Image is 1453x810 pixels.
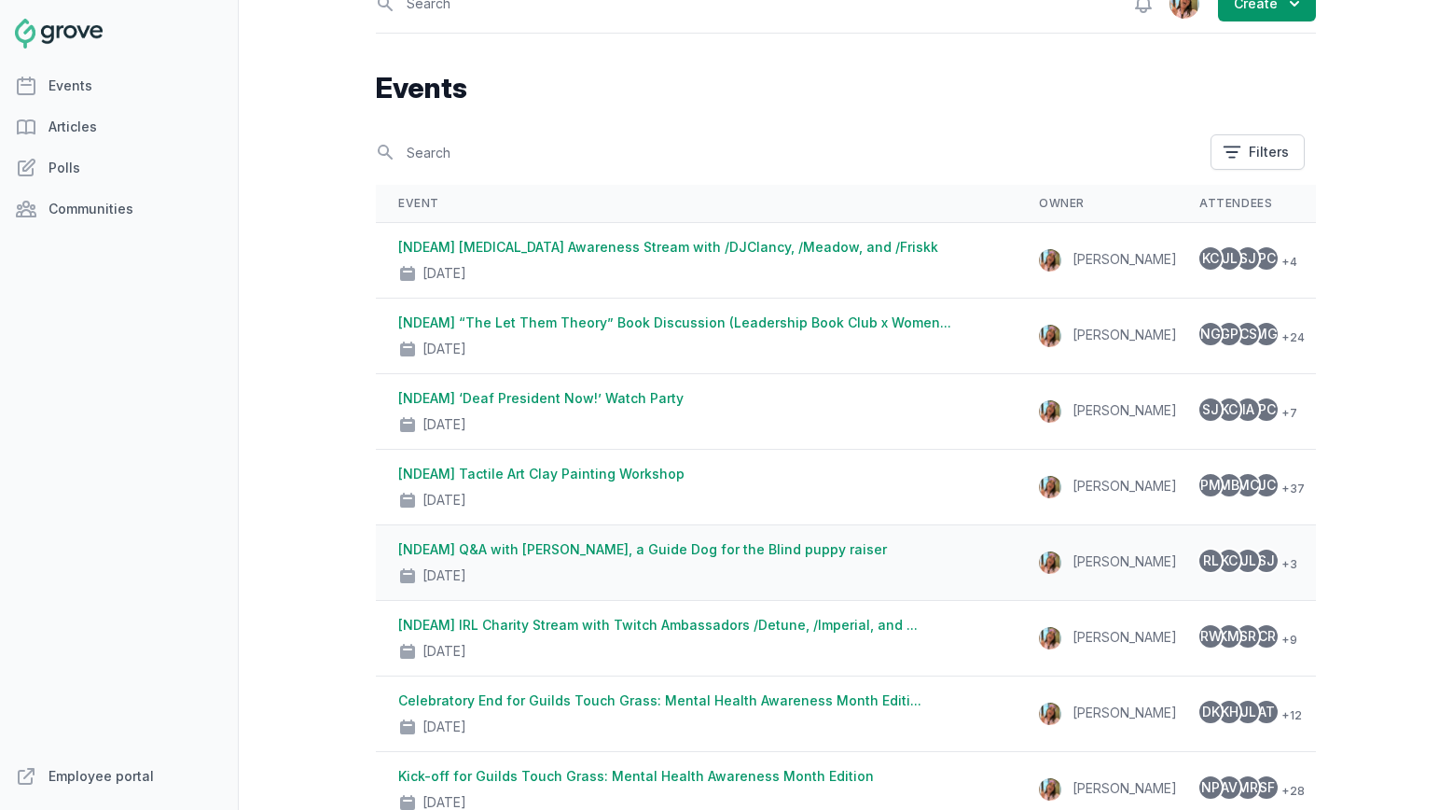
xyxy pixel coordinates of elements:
[422,264,466,283] div: [DATE]
[1274,402,1297,425] span: + 7
[1258,252,1276,265] span: PC
[1202,403,1219,416] span: SJ
[1072,327,1177,342] span: [PERSON_NAME]
[422,491,466,510] div: [DATE]
[1238,781,1258,794] span: MR
[1202,252,1219,265] span: KC
[1258,554,1275,567] span: SJ
[398,768,874,784] a: Kick-off for Guilds Touch Grass: Mental Health Awareness Month Edition
[1258,403,1276,416] span: PC
[1274,553,1297,576] span: + 3
[1220,328,1239,341] span: GP
[1258,705,1275,719] span: AT
[1239,630,1256,643] span: SR
[1072,553,1177,569] span: [PERSON_NAME]
[1221,403,1238,416] span: KC
[1274,705,1302,727] span: + 12
[1072,629,1177,645] span: [PERSON_NAME]
[1201,781,1220,794] span: NP
[398,390,684,406] a: [NDEAM] ‘Deaf President Now!’ Watch Party
[422,718,466,736] div: [DATE]
[1239,252,1256,265] span: SJ
[1203,554,1219,567] span: RL
[1200,328,1221,341] span: NG
[1240,705,1256,719] span: JL
[1259,781,1275,794] span: SF
[422,340,466,358] div: [DATE]
[1177,185,1327,223] th: Attendees
[1017,185,1177,223] th: Owner
[376,71,1316,105] h1: Events
[1258,630,1276,643] span: CR
[15,19,103,49] img: Grove
[376,185,1017,223] th: Event
[1072,402,1177,418] span: [PERSON_NAME]
[1255,328,1278,341] span: MG
[398,314,951,330] a: [NDEAM] “The Let Them Theory” Book Discussion (Leadership Book Club x Women...
[398,541,887,557] a: [NDEAM] Q&A with [PERSON_NAME], a Guide Dog for the Blind puppy raiser
[398,617,918,633] a: [NDEAM] IRL Charity Stream with Twitch Ambassadors /Detune, /Imperial, and ...
[1274,478,1305,500] span: + 37
[422,415,466,434] div: [DATE]
[1200,630,1222,643] span: RW
[1274,780,1305,803] span: + 28
[1222,252,1238,265] span: JL
[1274,629,1297,651] span: + 9
[1211,134,1305,170] button: Filters
[1221,554,1238,567] span: KC
[1200,479,1221,492] span: PM
[376,136,1199,169] input: Search
[1274,327,1305,349] span: + 24
[1221,781,1238,794] span: AV
[422,642,466,661] div: [DATE]
[398,239,938,255] a: [NDEAM] [MEDICAL_DATA] Awareness Stream with /DJClancy, /Meadow, and /Friskk
[1238,479,1259,492] span: MC
[1202,705,1220,719] span: DK
[1240,554,1256,567] span: JL
[1221,705,1239,719] span: KH
[1242,403,1254,416] span: IA
[1072,780,1177,796] span: [PERSON_NAME]
[1274,251,1297,273] span: + 4
[1219,630,1239,643] span: KM
[1219,479,1239,492] span: MB
[1239,328,1257,341] span: CS
[1258,479,1276,492] span: JC
[398,466,685,482] a: [NDEAM] Tactile Art Clay Painting Workshop
[1072,705,1177,720] span: [PERSON_NAME]
[422,566,466,585] div: [DATE]
[1072,251,1177,267] span: [PERSON_NAME]
[1072,478,1177,494] span: [PERSON_NAME]
[398,692,921,708] a: Celebratory End for Guilds Touch Grass: Mental Health Awareness Month Editi...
